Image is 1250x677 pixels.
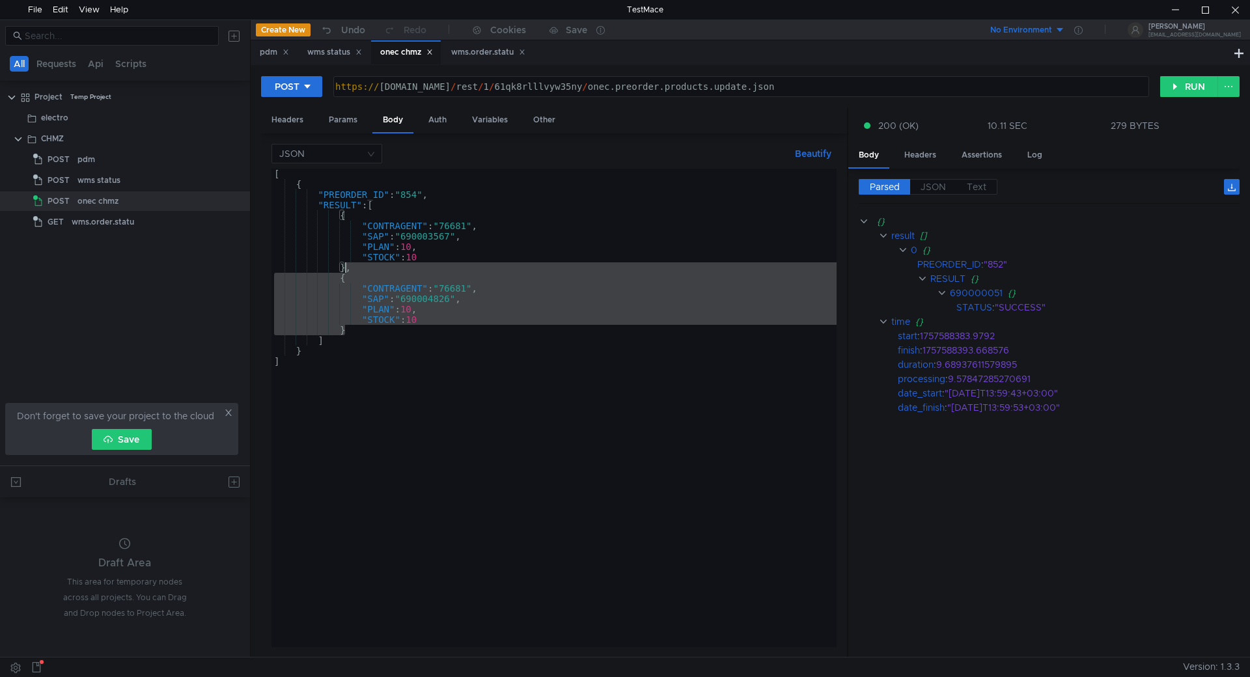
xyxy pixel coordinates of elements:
[891,228,915,243] div: result
[84,56,107,72] button: Api
[451,46,525,59] div: wms.order.statu
[404,22,426,38] div: Redo
[915,314,1222,329] div: {}
[898,372,945,386] div: processing
[898,386,942,400] div: date_start
[48,191,70,211] span: POST
[70,87,111,107] div: Temp Project
[790,146,837,161] button: Beautify
[923,243,1222,257] div: {}
[917,257,981,271] div: PREORDER_ID
[10,56,29,72] button: All
[1148,33,1241,37] div: [EMAIL_ADDRESS][DOMAIN_NAME]
[1008,286,1225,300] div: {}
[1111,120,1160,131] div: 279 BYTES
[1148,23,1241,30] div: [PERSON_NAME]
[1183,657,1240,676] span: Version: 1.3.3
[967,181,986,193] span: Text
[275,79,299,94] div: POST
[92,429,152,450] button: Save
[318,108,368,132] div: Params
[372,108,413,133] div: Body
[260,46,289,59] div: pdm
[945,386,1224,400] div: "[DATE]T13:59:43+03:00"
[77,150,95,169] div: pdm
[975,20,1065,40] button: No Environment
[948,372,1224,386] div: 9.57847285270691
[48,150,70,169] span: POST
[995,300,1224,314] div: "SUCCESS"
[877,214,1221,228] div: {}
[77,171,120,190] div: wms status
[41,108,68,128] div: electro
[566,25,587,35] div: Save
[898,343,920,357] div: finish
[256,23,311,36] button: Create New
[48,212,64,232] span: GET
[1160,76,1218,97] button: RUN
[990,24,1052,36] div: No Environment
[898,357,934,372] div: duration
[930,271,965,286] div: RESULT
[898,329,917,343] div: start
[988,120,1027,131] div: 10.11 SEC
[950,286,1003,300] div: 690000051
[72,212,134,232] div: wms.order.statu
[891,314,910,329] div: time
[898,329,1240,343] div: :
[311,20,374,40] button: Undo
[870,181,900,193] span: Parsed
[898,400,1240,415] div: :
[48,171,70,190] span: POST
[77,191,118,211] div: onec chmz
[33,56,80,72] button: Requests
[947,400,1224,415] div: "[DATE]T13:59:53+03:00"
[951,143,1012,167] div: Assertions
[956,300,992,314] div: STATUS
[523,108,566,132] div: Other
[25,29,211,43] input: Search...
[111,56,150,72] button: Scripts
[418,108,457,132] div: Auth
[956,300,1240,314] div: :
[894,143,947,167] div: Headers
[261,76,322,97] button: POST
[380,46,433,59] div: onec chmz
[341,22,365,38] div: Undo
[898,357,1240,372] div: :
[35,87,62,107] div: Project
[307,46,362,59] div: wms status
[898,343,1240,357] div: :
[1017,143,1053,167] div: Log
[490,22,526,38] div: Cookies
[921,181,946,193] span: JSON
[878,118,919,133] span: 200 (OK)
[41,129,64,148] div: CHMZ
[923,343,1223,357] div: 1757588393.668576
[971,271,1223,286] div: {}
[984,257,1225,271] div: "852"
[109,474,136,490] div: Drafts
[898,386,1240,400] div: :
[911,243,917,257] div: 0
[261,108,314,132] div: Headers
[374,20,436,40] button: Redo
[462,108,518,132] div: Variables
[920,329,1223,343] div: 1757588383.9792
[898,372,1240,386] div: :
[920,228,1223,243] div: []
[848,143,889,169] div: Body
[898,400,945,415] div: date_finish
[936,357,1223,372] div: 9.68937611579895
[917,257,1240,271] div: :
[17,408,214,424] span: Don't forget to save your project to the cloud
